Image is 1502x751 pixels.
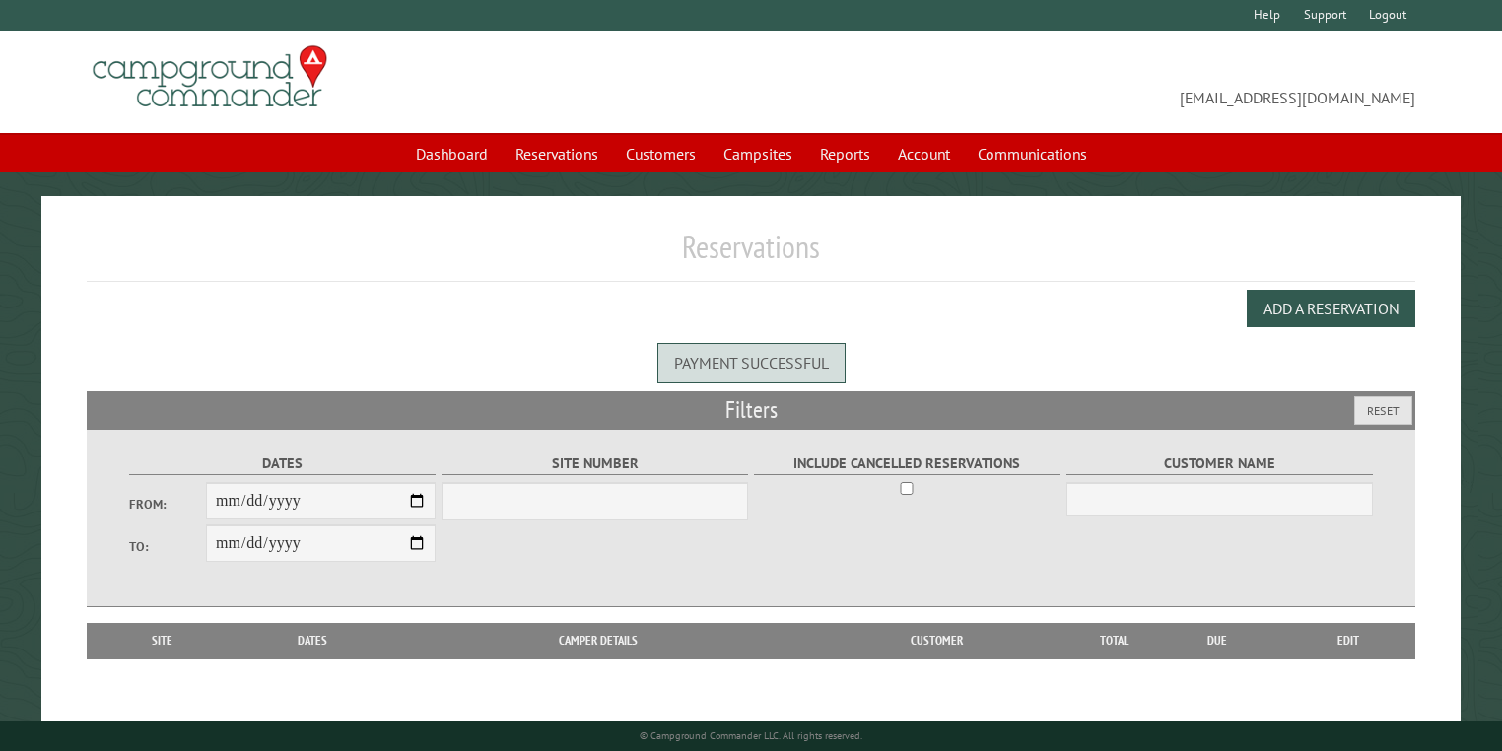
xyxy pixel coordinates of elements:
[712,135,804,172] a: Campsites
[87,38,333,115] img: Campground Commander
[1247,290,1415,327] button: Add a Reservation
[657,343,846,382] div: Payment successful
[1075,623,1154,658] th: Total
[97,623,228,658] th: Site
[129,452,436,475] label: Dates
[404,135,500,172] a: Dashboard
[640,729,862,742] small: © Campground Commander LLC. All rights reserved.
[87,391,1416,429] h2: Filters
[798,623,1075,658] th: Customer
[399,623,799,658] th: Camper Details
[1280,623,1415,658] th: Edit
[129,495,206,513] label: From:
[808,135,882,172] a: Reports
[751,54,1415,109] span: [EMAIL_ADDRESS][DOMAIN_NAME]
[1066,452,1373,475] label: Customer Name
[886,135,962,172] a: Account
[504,135,610,172] a: Reservations
[227,623,398,658] th: Dates
[966,135,1099,172] a: Communications
[1354,396,1412,425] button: Reset
[442,452,748,475] label: Site Number
[754,452,1060,475] label: Include Cancelled Reservations
[614,135,708,172] a: Customers
[1154,623,1280,658] th: Due
[129,537,206,556] label: To:
[87,228,1416,282] h1: Reservations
